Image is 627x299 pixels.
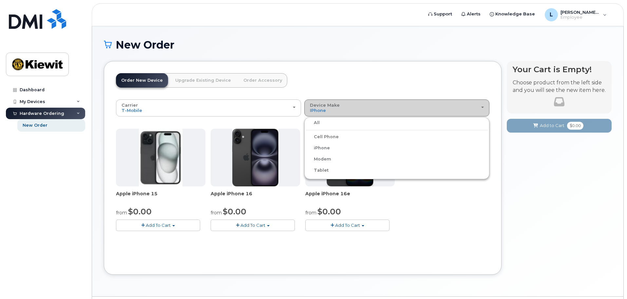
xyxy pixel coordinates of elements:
span: $0.00 [567,122,583,130]
span: Add to Cart [540,122,564,129]
a: Order New Device [116,73,168,88]
label: Cell Phone [306,133,339,141]
span: iPhone [310,108,326,113]
button: Device Make iPhone [304,99,489,117]
div: Apple iPhone 16e [305,190,395,203]
span: $0.00 [223,207,246,216]
span: Device Make [310,102,340,108]
div: Apple iPhone 15 [116,190,205,203]
small: from [211,210,222,216]
a: Alerts [457,8,485,21]
span: Employee [560,15,600,20]
span: Add To Cart [240,223,265,228]
span: [PERSON_NAME].Miller1 [560,10,600,15]
a: Support [424,8,457,21]
span: $0.00 [317,207,341,216]
p: Choose product from the left side and you will see the new item here. [513,79,606,94]
button: Add To Cart [211,220,295,231]
label: iPhone [306,144,330,152]
a: Upgrade Existing Device [170,73,236,88]
div: Apple iPhone 16 [211,190,300,203]
button: Add To Cart [305,220,389,231]
small: from [116,210,127,216]
span: $0.00 [128,207,152,216]
label: Tablet [306,166,329,174]
span: Add To Cart [146,223,171,228]
label: All [306,119,320,127]
h4: Your Cart is Empty! [513,65,606,74]
img: iphone_16_plus.png [232,129,278,186]
span: Add To Cart [335,223,360,228]
span: L [550,11,553,19]
span: Alerts [467,11,481,17]
button: Carrier T-Mobile [116,99,301,117]
small: from [305,210,316,216]
a: Order Accessory [238,73,287,88]
img: iphone15.jpg [139,129,182,186]
button: Add to Cart $0.00 [507,119,612,132]
span: Knowledge Base [495,11,535,17]
span: Carrier [122,102,138,108]
div: Logan.Miller1 [540,8,611,21]
span: Support [434,11,452,17]
h1: New Order [104,39,612,51]
label: Modem [306,155,331,163]
a: Knowledge Base [485,8,540,21]
button: Add To Cart [116,220,200,231]
span: T-Mobile [122,108,142,113]
iframe: Messenger Launcher [598,270,622,294]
